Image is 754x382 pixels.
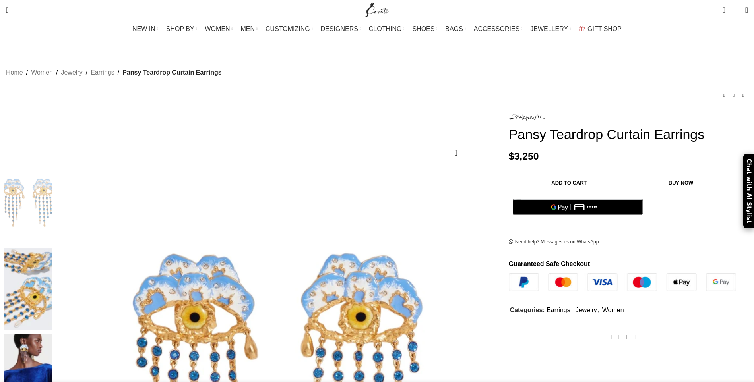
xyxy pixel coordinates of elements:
span: SHOP BY [166,25,194,33]
a: Home [6,68,23,78]
a: 0 [718,2,729,18]
div: My Wishlist [731,2,739,18]
span: Categories: [510,307,545,313]
span: SHOES [412,25,434,33]
span: DESIGNERS [321,25,358,33]
a: Jewelry [61,68,82,78]
a: SHOES [412,21,437,37]
span: NEW IN [132,25,155,33]
a: Site logo [364,6,390,13]
a: Earrings [91,68,114,78]
text: •••••• [587,205,597,210]
a: Search [2,2,13,18]
span: GIFT SHOP [587,25,622,33]
span: WOMEN [205,25,230,33]
span: MEN [241,25,255,33]
h1: Pansy Teardrop Curtain Earrings [509,126,748,143]
bdi: 3,250 [509,151,539,162]
a: MEN [241,21,258,37]
a: Jewelry [576,307,597,313]
a: NEW IN [132,21,158,37]
strong: Guaranteed Safe Checkout [509,260,590,267]
a: GIFT SHOP [579,21,622,37]
a: X social link [616,331,624,343]
span: 0 [723,4,729,10]
a: Women [602,307,624,313]
button: Add to cart [513,174,626,191]
a: Pinterest social link [624,331,631,343]
span: CLOTHING [369,25,402,33]
a: ACCESSORIES [474,21,523,37]
div: Main navigation [2,21,752,37]
img: schiaparelli jewelry [4,248,52,330]
a: Women [31,68,53,78]
span: , [571,305,573,315]
a: BAGS [445,21,465,37]
img: GiftBag [579,26,585,31]
img: Schiaparelli [509,114,545,121]
a: WhatsApp social link [631,331,639,343]
button: Pay with GPay [513,199,643,215]
span: JEWELLERY [530,25,568,33]
a: CLOTHING [369,21,405,37]
nav: Breadcrumb [6,68,222,78]
iframe: Secure payment input frame [511,219,644,220]
a: CUSTOMIZING [266,21,313,37]
a: SHOP BY [166,21,197,37]
span: , [598,305,599,315]
button: Buy now [630,174,732,191]
img: Pansy Teardrop Curtain Earrings [4,162,52,244]
a: Facebook social link [609,331,616,343]
span: BAGS [445,25,463,33]
a: Earrings [547,307,570,313]
span: Pansy Teardrop Curtain Earrings [122,68,222,78]
img: guaranteed-safe-checkout-bordered.j [509,273,736,291]
a: DESIGNERS [321,21,361,37]
a: JEWELLERY [530,21,571,37]
a: Previous product [719,91,729,100]
span: $ [509,151,514,162]
span: 0 [733,8,739,14]
a: WOMEN [205,21,233,37]
span: CUSTOMIZING [266,25,310,33]
a: Need help? Messages us on WhatsApp [509,239,599,245]
a: Next product [738,91,748,100]
span: ACCESSORIES [474,25,520,33]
